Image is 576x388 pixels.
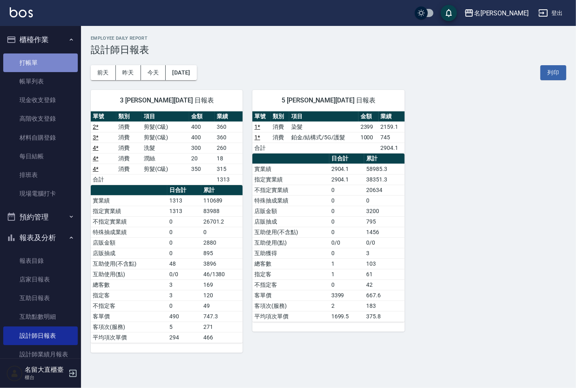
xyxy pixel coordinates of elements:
td: 0/0 [167,269,201,279]
button: save [441,5,457,21]
td: 0 [167,248,201,258]
td: 互助使用(點) [252,237,329,248]
button: 今天 [141,65,166,80]
td: 20 [189,153,215,164]
button: 報表及分析 [3,227,78,248]
td: 2 [329,301,365,311]
a: 打帳單 [3,53,78,72]
td: 1313 [215,174,243,185]
td: 400 [189,132,215,143]
th: 業績 [379,111,405,122]
th: 累計 [201,185,243,196]
td: 消費 [271,132,289,143]
td: 消費 [271,122,289,132]
td: 2159.1 [379,122,405,132]
td: 400 [189,122,215,132]
button: 列印 [540,65,566,80]
button: 櫃檯作業 [3,29,78,50]
td: 795 [364,216,404,227]
th: 類別 [271,111,289,122]
td: 38351.3 [364,174,404,185]
a: 現場電腦打卡 [3,184,78,203]
td: 互助使用(點) [91,269,167,279]
td: 48 [167,258,201,269]
td: 不指定客 [91,301,167,311]
span: 5 [PERSON_NAME][DATE] 日報表 [262,96,395,104]
td: 294 [167,332,201,343]
th: 日合計 [329,153,365,164]
td: 實業績 [91,195,167,206]
td: 店販抽成 [252,216,329,227]
td: 5 [167,322,201,332]
td: 指定客 [91,290,167,301]
td: 18 [215,153,243,164]
td: 0 [364,195,404,206]
td: 83988 [201,206,243,216]
td: 58985.3 [364,164,404,174]
th: 項目 [142,111,189,122]
td: 103 [364,258,404,269]
td: 375.8 [364,311,404,322]
td: 消費 [116,143,142,153]
p: 櫃台 [25,374,66,381]
h5: 名留大直櫃臺 [25,366,66,374]
td: 客項次(服務) [91,322,167,332]
th: 累計 [364,153,404,164]
td: 0/0 [329,237,365,248]
td: 0 [329,206,365,216]
td: 120 [201,290,243,301]
td: 271 [201,322,243,332]
table: a dense table [252,111,404,153]
td: 490 [167,311,201,322]
table: a dense table [91,185,243,343]
td: 消費 [116,122,142,132]
td: 消費 [116,164,142,174]
td: 剪髮(C級) [142,132,189,143]
td: 染髮 [289,122,358,132]
h2: Employee Daily Report [91,36,566,41]
button: 前天 [91,65,116,80]
td: 0 [329,248,365,258]
td: 2904.1 [329,174,365,185]
td: 61 [364,269,404,279]
td: 平均項次單價 [91,332,167,343]
td: 0 [329,279,365,290]
td: 指定實業績 [252,174,329,185]
th: 日合計 [167,185,201,196]
td: 1699.5 [329,311,365,322]
td: 0 [167,237,201,248]
table: a dense table [91,111,243,185]
a: 店家日報表 [3,270,78,289]
td: 剪髮(C級) [142,164,189,174]
table: a dense table [252,153,404,322]
td: 特殊抽成業績 [252,195,329,206]
a: 設計師日報表 [3,326,78,345]
a: 高階收支登錄 [3,109,78,128]
td: 26701.2 [201,216,243,227]
td: 2880 [201,237,243,248]
td: 消費 [116,153,142,164]
button: 昨天 [116,65,141,80]
td: 350 [189,164,215,174]
td: 客單價 [252,290,329,301]
td: 0 [329,216,365,227]
td: 特殊抽成業績 [91,227,167,237]
th: 金額 [189,111,215,122]
td: 260 [215,143,243,153]
td: 總客數 [91,279,167,290]
td: 店販金額 [252,206,329,216]
td: 3200 [364,206,404,216]
a: 排班表 [3,166,78,184]
td: 0 [329,195,365,206]
td: 1456 [364,227,404,237]
span: 3 [PERSON_NAME][DATE] 日報表 [100,96,233,104]
td: 客項次(服務) [252,301,329,311]
a: 帳單列表 [3,72,78,91]
td: 360 [215,122,243,132]
td: 0/0 [364,237,404,248]
td: 46/1380 [201,269,243,279]
th: 類別 [116,111,142,122]
td: 3 [167,290,201,301]
td: 實業績 [252,164,329,174]
a: 現金收支登錄 [3,91,78,109]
